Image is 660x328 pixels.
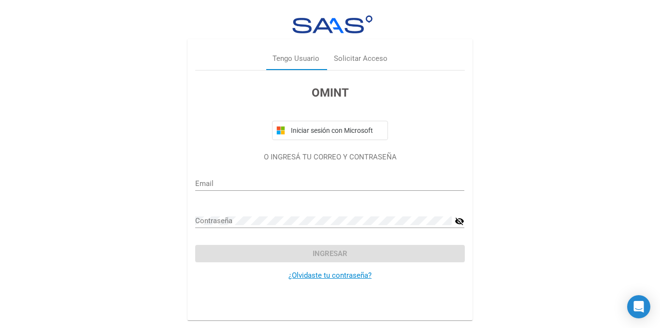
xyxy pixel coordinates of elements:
[288,271,372,280] a: ¿Olvidaste tu contraseña?
[455,215,464,227] mat-icon: visibility_off
[195,245,464,262] button: Ingresar
[627,295,650,318] div: Open Intercom Messenger
[195,152,464,163] p: O INGRESÁ TU CORREO Y CONTRASEÑA
[272,121,388,140] button: Iniciar sesión con Microsoft
[195,84,464,101] h3: OMINT
[289,127,384,134] span: Iniciar sesión con Microsoft
[273,53,319,64] div: Tengo Usuario
[334,53,387,64] div: Solicitar Acceso
[313,249,347,258] span: Ingresar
